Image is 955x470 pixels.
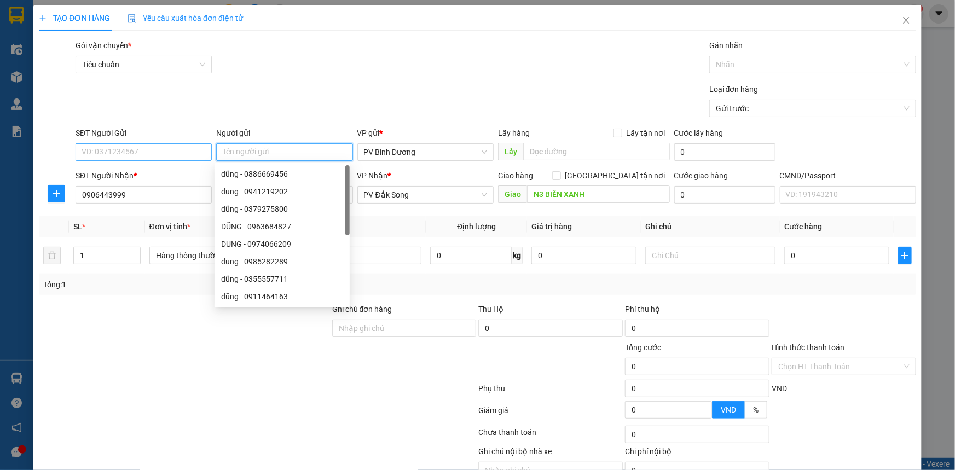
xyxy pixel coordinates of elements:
div: Phí thu hộ [625,303,769,320]
input: Cước lấy hàng [674,143,775,161]
div: Chi phí nội bộ [625,445,769,462]
div: VP gửi [357,127,494,139]
div: dũng - 0886669456 [215,165,350,183]
span: Hàng thông thường [156,247,276,264]
span: Định lượng [457,222,496,231]
span: Lấy hàng [498,129,530,137]
input: Dọc đường [523,143,670,160]
div: dũng - 0355557711 [215,270,350,288]
span: PV Đắk Song [364,187,487,203]
input: 0 [531,247,636,264]
span: PV Bình Dương [37,77,74,83]
div: dung - 0941219202 [215,183,350,200]
div: DŨNG - 0963684827 [215,218,350,235]
span: % [753,405,759,414]
span: kg [512,247,523,264]
span: Giá trị hàng [531,222,572,231]
div: dũng - 0911464163 [221,291,343,303]
span: Nơi nhận: [84,76,101,92]
span: Gửi trước [716,100,910,117]
span: Yêu cầu xuất hóa đơn điện tử [128,14,243,22]
input: Ghi Chú [645,247,775,264]
span: Lấy [498,143,523,160]
div: dũng - 0355557711 [221,273,343,285]
span: plus [48,189,65,198]
span: VND [772,384,787,393]
span: Thu Hộ [478,305,503,314]
img: icon [128,14,136,23]
span: [GEOGRAPHIC_DATA] tận nơi [561,170,670,182]
span: 09:18:01 [DATE] [104,49,154,57]
label: Cước lấy hàng [674,129,724,137]
span: Nơi gửi: [11,76,22,92]
div: Tổng: 1 [43,278,369,291]
span: Lấy tận nơi [622,127,670,139]
span: Giao hàng [498,171,533,180]
span: Tiêu chuẩn [82,56,205,73]
span: plus [899,251,911,260]
div: DUNG - 0974066209 [215,235,350,253]
span: Gói vận chuyển [76,41,131,50]
span: BD10250265 [110,41,154,49]
label: Ghi chú đơn hàng [332,305,392,314]
label: Cước giao hàng [674,171,728,180]
label: Loại đơn hàng [709,85,759,94]
button: plus [898,247,912,264]
span: Cước hàng [784,222,822,231]
div: DUNG - 0974066209 [221,238,343,250]
div: dũng - 0379275800 [221,203,343,215]
span: VND [721,405,736,414]
label: Hình thức thanh toán [772,343,844,352]
span: PV Bình Dương [364,144,487,160]
div: dung - 0941219202 [221,185,343,198]
div: dũng - 0886669456 [221,168,343,180]
div: DŨNG - 0963684827 [221,221,343,233]
span: SL [73,222,82,231]
div: Ghi chú nội bộ nhà xe [478,445,623,462]
span: Tổng cước [625,343,661,352]
th: Ghi chú [641,216,780,237]
div: Người gửi [216,127,352,139]
span: PV Đắk Song [110,77,142,83]
span: plus [39,14,47,22]
span: VP Nhận [357,171,388,180]
div: CMND/Passport [780,170,916,182]
div: SĐT Người Gửi [76,127,212,139]
input: Dọc đường [527,185,670,203]
div: Giảm giá [478,404,624,423]
div: SĐT Người Nhận [76,170,212,182]
input: VD: Bàn, Ghế [291,247,421,264]
label: Gán nhãn [709,41,743,50]
img: logo [11,25,25,52]
strong: BIÊN NHẬN GỬI HÀNG HOÁ [38,66,127,74]
span: Giao [498,185,527,203]
span: close [902,16,911,25]
span: Đơn vị tính [149,222,190,231]
div: dung - 0985282289 [215,253,350,270]
button: plus [48,185,65,202]
div: Chưa thanh toán [478,426,624,445]
div: dung - 0985282289 [221,256,343,268]
input: Cước giao hàng [674,186,775,204]
div: dũng - 0911464163 [215,288,350,305]
span: TẠO ĐƠN HÀNG [39,14,110,22]
input: Ghi chú đơn hàng [332,320,477,337]
button: Close [891,5,922,36]
div: Phụ thu [478,382,624,402]
button: delete [43,247,61,264]
strong: CÔNG TY TNHH [GEOGRAPHIC_DATA] 214 QL13 - P.26 - Q.BÌNH THẠNH - TP HCM 1900888606 [28,18,89,59]
div: dũng - 0379275800 [215,200,350,218]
